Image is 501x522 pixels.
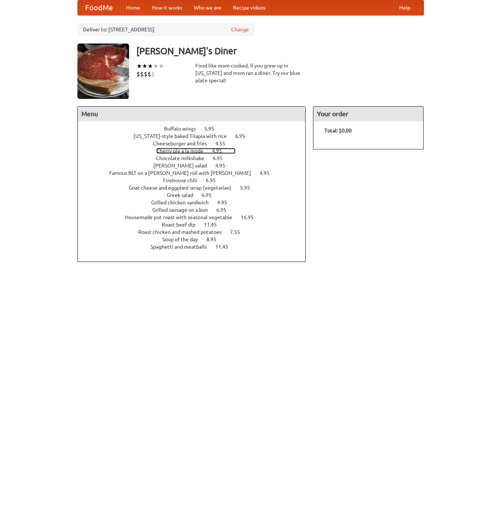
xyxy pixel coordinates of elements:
a: Chocolate milkshake 6.95 [156,155,236,161]
li: $ [151,70,155,78]
div: Deliver to: [STREET_ADDRESS] [77,23,254,36]
span: 6.95 [206,177,223,183]
a: Grilled sausage on a bun 6.95 [152,207,240,213]
img: angular.jpg [77,44,129,99]
li: $ [140,70,144,78]
a: Goat cheese and eggplant wrap (vegetarian) 5.95 [129,185,264,191]
span: 6.95 [213,155,230,161]
span: 4.55 [215,141,233,146]
span: [US_STATE]-style baked Tilapia with rice [133,133,234,139]
a: Roast beef dip 11.45 [162,222,230,228]
a: Cheeseburger and fries 4.55 [153,141,239,146]
a: Cherry pie a la mode 4.95 [156,148,236,154]
a: [US_STATE]-style baked Tilapia with rice 6.95 [133,133,259,139]
span: Buffalo wings [164,126,203,132]
b: Total: $0.00 [324,128,352,134]
li: ★ [153,62,159,70]
li: $ [136,70,140,78]
h4: Menu [78,107,306,121]
a: Greek salad 6.95 [167,192,225,198]
span: 4.95 [212,148,229,154]
span: [PERSON_NAME] salad [153,163,214,169]
span: Chocolate milkshake [156,155,212,161]
span: 7.55 [230,229,247,235]
span: Roast beef dip [162,222,203,228]
span: 16.95 [241,214,261,220]
span: Firehouse chili [163,177,205,183]
a: Change [231,26,249,33]
li: ★ [142,62,147,70]
a: Roast chicken and mashed potatoes 7.55 [138,229,254,235]
a: Housemade pot roast with seasonal vegetable 16.95 [125,214,267,220]
span: 8.95 [206,236,224,242]
span: Greek salad [167,192,201,198]
span: 5.95 [204,126,222,132]
a: [PERSON_NAME] salad 4.95 [153,163,239,169]
li: ★ [147,62,153,70]
span: Grilled sausage on a bun [152,207,215,213]
span: 4.95 [217,200,234,205]
a: How it works [146,0,188,15]
a: Famous BLT on a [PERSON_NAME] roll with [PERSON_NAME] 4.95 [109,170,283,176]
a: Who we are [188,0,227,15]
span: 4.95 [215,163,233,169]
span: 6.95 [235,133,253,139]
span: 6.95 [216,207,234,213]
span: 6.95 [202,192,219,198]
h4: Your order [313,107,423,121]
span: Roast chicken and mashed potatoes [138,229,229,235]
span: 4.95 [260,170,277,176]
span: Housemade pot roast with seasonal vegetable [125,214,240,220]
li: ★ [136,62,142,70]
a: Home [120,0,146,15]
h3: [PERSON_NAME]'s Diner [136,44,424,58]
div: Food like mom cooked, if you grew up in [US_STATE] and mom ran a diner. Try our blue plate special! [195,62,306,84]
span: Spaghetti and meatballs [150,244,214,250]
a: Grilled chicken sandwich 4.95 [151,200,241,205]
span: 11.45 [215,244,236,250]
a: Recipe videos [227,0,271,15]
a: FoodMe [78,0,120,15]
span: Soup of the day [162,236,205,242]
li: $ [144,70,147,78]
a: Help [393,0,416,15]
li: $ [147,70,151,78]
a: Soup of the day 8.95 [162,236,230,242]
span: Goat cheese and eggplant wrap (vegetarian) [129,185,239,191]
a: Spaghetti and meatballs 11.45 [150,244,242,250]
span: Cherry pie a la mode [156,148,211,154]
span: 5.95 [240,185,257,191]
li: ★ [159,62,164,70]
a: Buffalo wings 5.95 [164,126,228,132]
span: Famous BLT on a [PERSON_NAME] roll with [PERSON_NAME] [109,170,258,176]
a: Firehouse chili 6.95 [163,177,229,183]
span: Cheeseburger and fries [153,141,214,146]
span: Grilled chicken sandwich [151,200,216,205]
span: 11.45 [204,222,224,228]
